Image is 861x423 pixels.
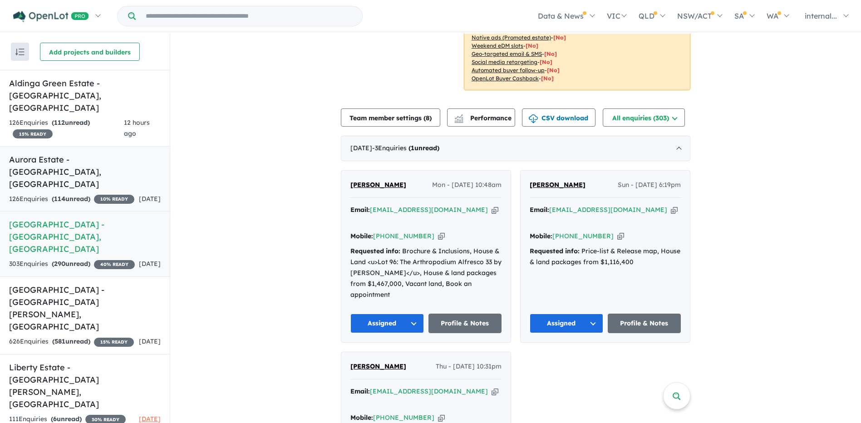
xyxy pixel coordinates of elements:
[9,336,134,347] div: 626 Enquir ies
[341,108,440,127] button: Team member settings (8)
[54,118,65,127] span: 112
[94,338,134,347] span: 15 % READY
[472,59,537,65] u: Social media retargeting
[370,387,488,395] a: [EMAIL_ADDRESS][DOMAIN_NAME]
[472,42,523,49] u: Weekend eDM slots
[94,195,134,204] span: 10 % READY
[139,415,161,423] span: [DATE]
[40,43,140,61] button: Add projects and builders
[53,415,57,423] span: 6
[547,67,560,74] span: [No]
[603,108,685,127] button: All enquiries (303)
[671,205,678,215] button: Copy
[370,206,488,214] a: [EMAIL_ADDRESS][DOMAIN_NAME]
[438,413,445,423] button: Copy
[373,232,434,240] a: [PHONE_NUMBER]
[54,337,65,345] span: 581
[350,247,400,255] strong: Requested info:
[52,337,90,345] strong: ( unread)
[553,34,566,41] span: [No]
[341,136,690,161] div: [DATE]
[530,232,552,240] strong: Mobile:
[522,108,595,127] button: CSV download
[9,284,161,333] h5: [GEOGRAPHIC_DATA] - [GEOGRAPHIC_DATA][PERSON_NAME] , [GEOGRAPHIC_DATA]
[350,246,502,300] div: Brochure & Inclusions, House & Land <u>Lot 96: The Arthropodium Alfresco 33 by [PERSON_NAME]</u>,...
[372,144,439,152] span: - 3 Enquir ies
[9,218,161,255] h5: [GEOGRAPHIC_DATA] - [GEOGRAPHIC_DATA] , [GEOGRAPHIC_DATA]
[52,260,90,268] strong: ( unread)
[530,314,603,333] button: Assigned
[52,195,90,203] strong: ( unread)
[9,118,124,139] div: 126 Enquir ies
[472,34,551,41] u: Native ads (Promoted estate)
[94,260,135,269] span: 40 % READY
[456,114,512,122] span: Performance
[541,75,554,82] span: [No]
[540,59,552,65] span: [No]
[492,387,498,396] button: Copy
[51,415,82,423] strong: ( unread)
[54,260,65,268] span: 290
[805,11,837,20] span: internal...
[373,413,434,422] a: [PHONE_NUMBER]
[492,205,498,215] button: Copy
[526,42,538,49] span: [No]
[124,118,150,138] span: 12 hours ago
[350,314,424,333] button: Assigned
[54,195,65,203] span: 114
[436,361,502,372] span: Thu - [DATE] 10:31pm
[9,77,161,114] h5: Aldinga Green Estate - [GEOGRAPHIC_DATA] , [GEOGRAPHIC_DATA]
[544,50,557,57] span: [No]
[350,387,370,395] strong: Email:
[139,337,161,345] span: [DATE]
[618,180,681,191] span: Sun - [DATE] 6:19pm
[549,206,667,214] a: [EMAIL_ADDRESS][DOMAIN_NAME]
[138,6,360,26] input: Try estate name, suburb, builder or developer
[617,231,624,241] button: Copy
[13,129,53,138] span: 15 % READY
[552,232,614,240] a: [PHONE_NUMBER]
[408,144,439,152] strong: ( unread)
[9,153,161,190] h5: Aurora Estate - [GEOGRAPHIC_DATA] , [GEOGRAPHIC_DATA]
[13,11,89,22] img: Openlot PRO Logo White
[472,75,539,82] u: OpenLot Buyer Cashback
[454,117,463,123] img: bar-chart.svg
[52,118,90,127] strong: ( unread)
[139,260,161,268] span: [DATE]
[530,180,585,191] a: [PERSON_NAME]
[15,49,25,55] img: sort.svg
[350,413,373,422] strong: Mobile:
[350,232,373,240] strong: Mobile:
[530,246,681,268] div: Price-list & Release map, House & land packages from $1,116,400
[530,181,585,189] span: [PERSON_NAME]
[530,206,549,214] strong: Email:
[350,180,406,191] a: [PERSON_NAME]
[350,181,406,189] span: [PERSON_NAME]
[447,108,515,127] button: Performance
[530,247,580,255] strong: Requested info:
[472,50,542,57] u: Geo-targeted email & SMS
[529,114,538,123] img: download icon
[411,144,414,152] span: 1
[9,259,135,270] div: 303 Enquir ies
[608,314,681,333] a: Profile & Notes
[350,206,370,214] strong: Email:
[350,361,406,372] a: [PERSON_NAME]
[350,362,406,370] span: [PERSON_NAME]
[438,231,445,241] button: Copy
[428,314,502,333] a: Profile & Notes
[432,180,502,191] span: Mon - [DATE] 10:48am
[472,67,545,74] u: Automated buyer follow-up
[455,114,463,119] img: line-chart.svg
[139,195,161,203] span: [DATE]
[9,194,134,205] div: 126 Enquir ies
[9,361,161,410] h5: Liberty Estate - [GEOGRAPHIC_DATA][PERSON_NAME] , [GEOGRAPHIC_DATA]
[426,114,429,122] span: 8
